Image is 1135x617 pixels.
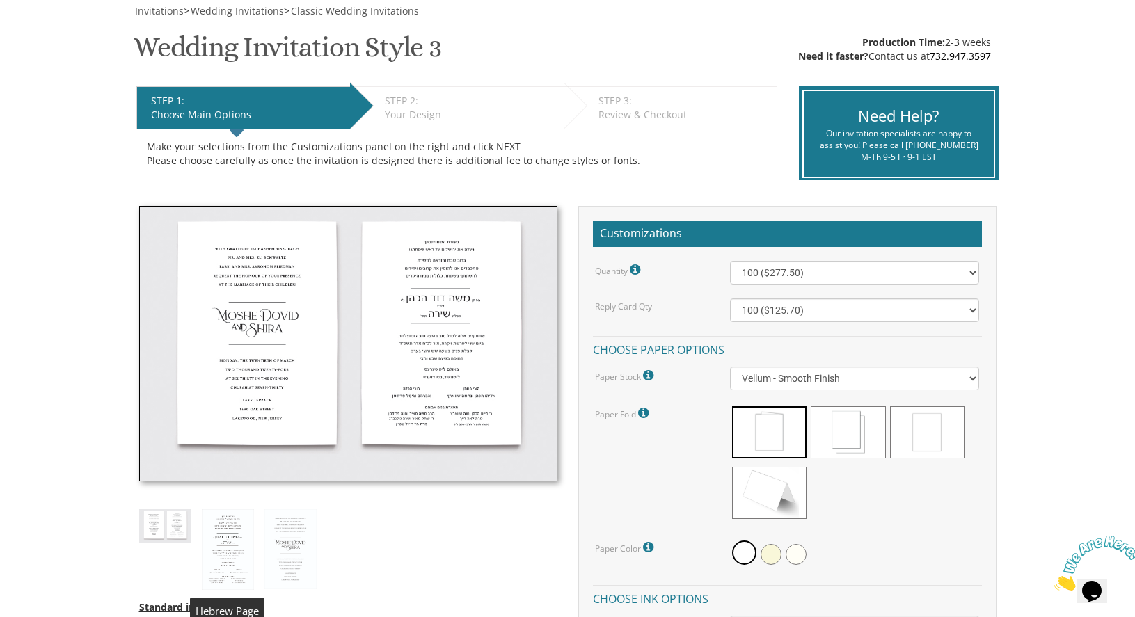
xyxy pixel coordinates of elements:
[184,4,284,17] span: >
[385,94,557,108] div: STEP 2:
[284,4,419,17] span: >
[291,4,419,17] span: Classic Wedding Invitations
[814,105,983,127] div: Need Help?
[595,404,652,422] label: Paper Fold
[189,4,284,17] a: Wedding Invitations
[595,261,644,279] label: Quantity
[151,94,343,108] div: STEP 1:
[134,4,184,17] a: Invitations
[289,4,419,17] a: Classic Wedding Invitations
[147,140,767,168] div: Make your selections from the Customizations panel on the right and click NEXT Please choose care...
[139,600,261,614] span: Standard invitation sizes:
[264,509,317,590] img: style3_eng.jpg
[814,127,983,163] div: Our invitation specialists are happy to assist you! Please call [PHONE_NUMBER] M-Th 9-5 Fr 9-1 EST
[1049,530,1135,596] iframe: chat widget
[862,35,945,49] span: Production Time:
[593,221,982,247] h2: Customizations
[598,94,770,108] div: STEP 3:
[598,108,770,122] div: Review & Checkout
[6,6,92,61] img: Chat attention grabber
[593,585,982,609] h4: Choose ink options
[930,49,991,63] a: 732.947.3597
[202,509,254,590] img: style3_heb.jpg
[595,301,652,312] label: Reply Card Qty
[134,32,441,73] h1: Wedding Invitation Style 3
[595,367,657,385] label: Paper Stock
[798,35,991,63] div: 2-3 weeks Contact us at
[151,108,343,122] div: Choose Main Options
[191,4,284,17] span: Wedding Invitations
[595,538,657,556] label: Paper Color
[798,49,868,63] span: Need it faster?
[135,4,184,17] span: Invitations
[593,336,982,360] h4: Choose paper options
[139,509,191,543] img: style3_thumb.jpg
[385,108,557,122] div: Your Design
[139,206,557,481] img: style3_thumb.jpg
